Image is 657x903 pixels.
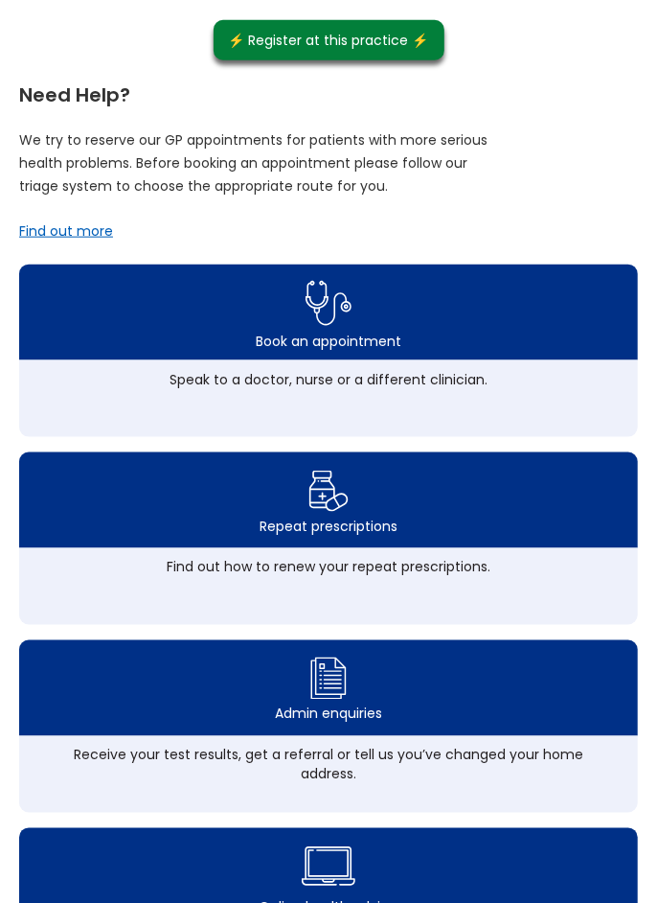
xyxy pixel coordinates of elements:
[19,221,113,241] a: Find out more
[67,558,590,577] div: Find out how to renew your repeat prescriptions.
[19,640,638,813] a: admin enquiry iconAdmin enquiriesReceive your test results, get a referral or tell us you’ve chan...
[308,466,350,517] img: repeat prescription icon
[229,30,429,51] div: ⚡️ Register at this practice ⚡️
[260,517,397,536] div: Repeat prescriptions
[19,452,638,625] a: repeat prescription iconRepeat prescriptionsFind out how to renew your repeat prescriptions.
[256,332,401,351] div: Book an appointment
[19,265,638,437] a: book appointment icon Book an appointmentSpeak to a doctor, nurse or a different clinician.
[306,275,351,332] img: book appointment icon
[67,370,590,389] div: Speak to a doctor, nurse or a different clinician.
[19,128,488,197] p: We try to reserve our GP appointments for patients with more serious health problems. Before book...
[214,20,444,60] a: ⚡️ Register at this practice ⚡️
[67,746,590,784] div: Receive your test results, get a referral or tell us you’ve changed your home address.
[275,705,382,724] div: Admin enquiries
[302,835,355,898] img: health advice icon
[19,76,638,104] div: Need Help?
[307,653,350,705] img: admin enquiry icon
